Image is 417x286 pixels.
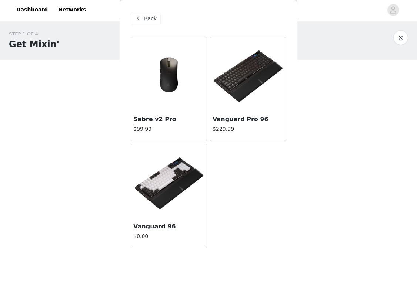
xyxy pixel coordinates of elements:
[133,232,204,240] h4: $0.00
[144,15,157,23] span: Back
[132,37,206,111] img: Sabre v2 Pro
[9,38,59,51] h1: Get Mixin'
[9,30,59,38] div: STEP 1 OF 4
[12,1,52,18] a: Dashboard
[132,144,206,218] img: Vanguard 96
[54,1,90,18] a: Networks
[213,125,284,133] h4: $229.99
[211,37,285,111] img: Vanguard Pro 96
[390,4,397,16] div: avatar
[133,125,204,133] h4: $99.99
[133,222,204,231] h3: Vanguard 96
[133,115,204,124] h3: Sabre v2 Pro
[213,115,284,124] h3: Vanguard Pro 96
